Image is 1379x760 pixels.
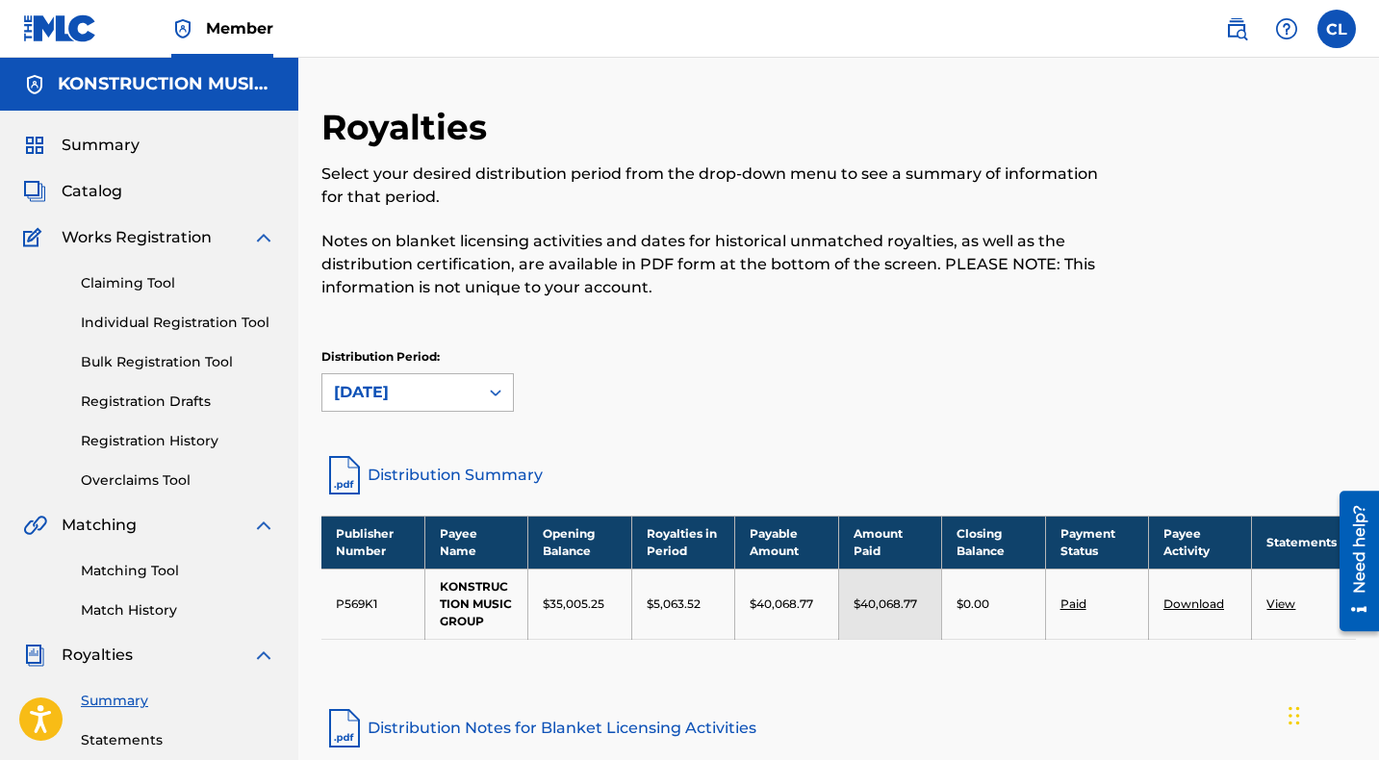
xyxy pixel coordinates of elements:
a: Individual Registration Tool [81,313,275,333]
a: Download [1163,596,1224,611]
p: $5,063.52 [647,595,701,613]
img: Royalties [23,644,46,667]
span: Catalog [62,180,122,203]
img: Summary [23,134,46,157]
p: $35,005.25 [543,595,604,613]
img: Accounts [23,73,46,96]
th: Payee Activity [1149,516,1252,569]
img: help [1275,17,1298,40]
th: Amount Paid [838,516,941,569]
th: Closing Balance [942,516,1045,569]
p: Notes on blanket licensing activities and dates for historical unmatched royalties, as well as th... [321,230,1118,299]
div: [DATE] [334,381,467,404]
img: expand [252,514,275,537]
span: Matching [62,514,137,537]
th: Opening Balance [528,516,631,569]
img: Works Registration [23,226,48,249]
img: MLC Logo [23,14,97,42]
a: Summary [81,691,275,711]
td: P569K1 [321,569,424,639]
iframe: Resource Center [1325,484,1379,639]
a: Registration Drafts [81,392,275,412]
div: User Menu [1317,10,1356,48]
p: Select your desired distribution period from the drop-down menu to see a summary of information f... [321,163,1118,209]
a: Match History [81,600,275,621]
p: $0.00 [957,595,989,613]
img: Top Rightsholder [171,17,194,40]
a: Statements [81,730,275,750]
p: $40,068.77 [750,595,813,613]
img: expand [252,644,275,667]
p: Distribution Period: [321,348,514,366]
span: Summary [62,134,140,157]
th: Payee Name [424,516,527,569]
th: Payment Status [1045,516,1148,569]
span: Works Registration [62,226,212,249]
p: $40,068.77 [854,595,917,613]
img: expand [252,226,275,249]
iframe: Chat Widget [1283,668,1379,760]
span: Royalties [62,644,133,667]
a: Matching Tool [81,561,275,581]
th: Statements [1252,516,1356,569]
span: Member [206,17,273,39]
a: CatalogCatalog [23,180,122,203]
a: Registration History [81,431,275,451]
th: Publisher Number [321,516,424,569]
a: Claiming Tool [81,273,275,293]
div: Arrastrar [1289,687,1300,745]
img: pdf [321,705,368,751]
div: Widget de chat [1283,668,1379,760]
a: Paid [1060,596,1086,611]
div: Help [1267,10,1306,48]
a: Overclaims Tool [81,470,275,491]
img: search [1225,17,1248,40]
td: KONSTRUCTION MUSIC GROUP [424,569,527,639]
a: View [1266,596,1295,611]
a: SummarySummary [23,134,140,157]
h5: KONSTRUCTION MUSIC GROUP [58,73,275,95]
img: Matching [23,514,47,537]
img: distribution-summary-pdf [321,452,368,498]
img: Catalog [23,180,46,203]
a: Distribution Notes for Blanket Licensing Activities [321,705,1356,751]
th: Royalties in Period [631,516,734,569]
h2: Royalties [321,106,497,149]
a: Bulk Registration Tool [81,352,275,372]
th: Payable Amount [735,516,838,569]
a: Distribution Summary [321,452,1356,498]
a: Public Search [1217,10,1256,48]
